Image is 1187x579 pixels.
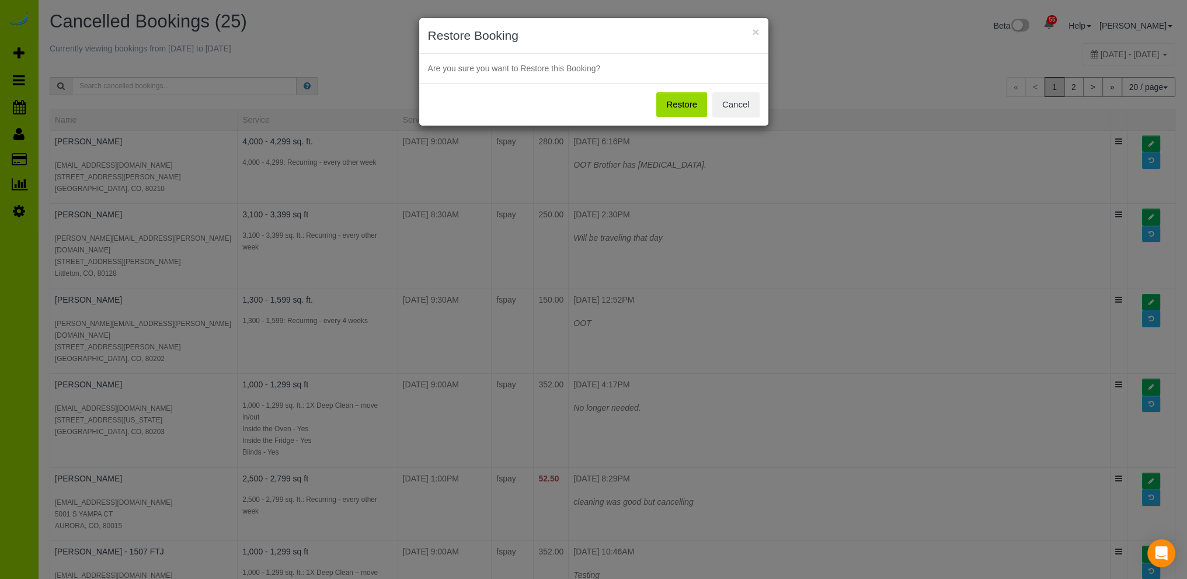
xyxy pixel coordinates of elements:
button: Restore [656,92,707,117]
button: × [752,26,759,38]
sui-modal: Restore Booking [419,18,768,126]
button: Cancel [712,92,760,117]
span: Are you sure you want to Restore this Booking? [428,64,601,73]
h3: Restore Booking [428,27,760,44]
div: Open Intercom Messenger [1147,539,1175,567]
